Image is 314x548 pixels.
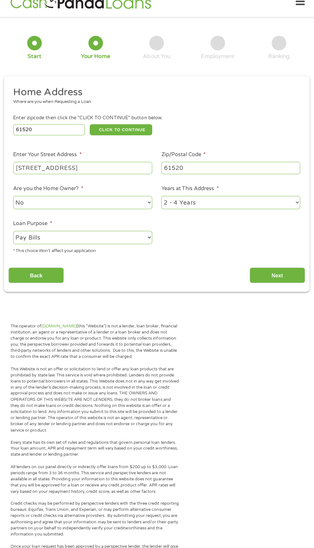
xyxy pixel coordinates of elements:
p: Every state has its own set of rules and regulations that govern personal loan lenders. Your loan... [12,439,179,457]
label: Years at This Address [161,187,218,194]
label: Loan Purpose [15,222,54,228]
div: Your Home [82,56,111,63]
div: Start [29,56,43,63]
input: Enter Zipcode (e.g 01510) [15,127,86,138]
div: About You [143,56,170,63]
p: This Website is not an offer or solicitation to lend or offer any loan products that are prohibit... [12,366,179,433]
label: Enter Your Street Address [15,153,83,160]
div: * This choice Won’t affect your application [15,246,153,255]
button: CLICK TO CONTINUE [91,127,153,138]
label: Are you the Home Owner? [15,187,84,194]
p: The operator of (this “Website”) is not a lender, loan broker, financial institution, an agent or... [12,324,179,360]
div: Banking [268,56,289,63]
h2: Home Address [15,89,294,101]
a: [DOMAIN_NAME] [43,324,78,329]
label: Zip/Postal Code [161,153,205,160]
div: Enter zipcode then click the "CLICK TO CONTINUE" button below. [15,117,299,124]
input: Back [10,268,65,284]
input: Next [249,268,304,284]
input: 1 Main Street [15,164,153,176]
div: Where are you when Requesting a Loan. [15,101,294,108]
p: All lenders on our panel directly or indirectly offer loans from $200 up to $3,000. Loan periods ... [12,463,179,493]
div: Employment [201,56,234,63]
p: Credit checks may be performed by perspective lenders with the three credit reporting bureaus: Eq... [12,499,179,535]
